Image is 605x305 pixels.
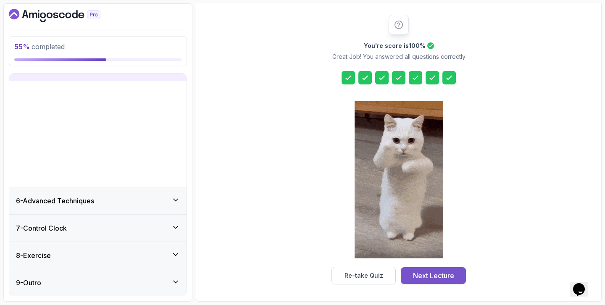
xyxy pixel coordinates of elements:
button: 9-Outro [9,269,187,296]
iframe: To enrich screen reader interactions, please activate Accessibility in Grammarly extension settings [570,271,597,297]
div: Re-take Quiz [345,271,383,280]
h3: 7 - Control Clock [16,223,67,233]
button: Next Lecture [401,267,466,284]
span: 55 % [14,42,30,51]
h3: 6 - Advanced Techniques [16,196,94,206]
h2: You're score is 100 % [364,42,426,50]
span: completed [14,42,65,51]
h3: 9 - Outro [16,278,41,288]
button: Re-take Quiz [331,267,396,284]
h3: 8 - Exercise [16,250,51,260]
div: Next Lecture [413,271,454,281]
a: Dashboard [9,9,120,22]
button: 6-Advanced Techniques [9,187,187,214]
button: 7-Control Clock [9,215,187,242]
p: Great Job! You answered all questions correctly [332,53,466,61]
img: cool-cat [355,101,443,258]
button: 8-Exercise [9,242,187,269]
